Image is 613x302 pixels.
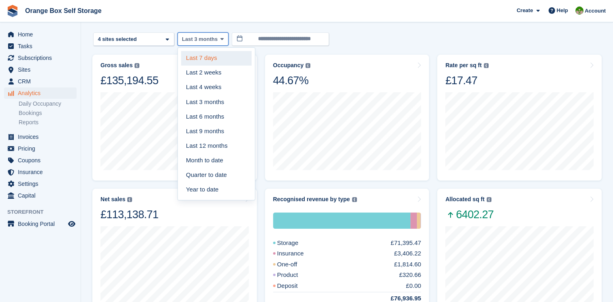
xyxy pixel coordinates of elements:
[487,197,491,202] img: icon-info-grey-7440780725fd019a000dd9b08b2336e03edf1995a4989e88bcd33f0948082b44.svg
[273,260,317,269] div: One-off
[417,213,421,229] div: One-off
[100,74,158,87] div: £135,194.55
[4,155,77,166] a: menu
[181,51,252,66] a: Last 7 days
[4,178,77,189] a: menu
[445,208,493,221] span: 6402.27
[4,52,77,64] a: menu
[181,153,252,168] a: Month to date
[4,218,77,230] a: menu
[273,238,318,248] div: Storage
[181,124,252,138] a: Last 9 months
[18,64,66,75] span: Sites
[100,208,158,221] div: £113,138.71
[391,238,421,248] div: £71,395.47
[4,87,77,99] a: menu
[4,40,77,52] a: menu
[273,62,303,69] div: Occupancy
[517,6,533,15] span: Create
[394,260,421,269] div: £1,814.60
[6,5,19,17] img: stora-icon-8386f47178a22dfd0bd8f6a31ec36ba5ce8667c1dd55bd0f319d3a0aa187defe.svg
[18,155,66,166] span: Coupons
[181,168,252,182] a: Quarter to date
[445,62,481,69] div: Rate per sq ft
[4,190,77,201] a: menu
[445,196,484,203] div: Allocated sq ft
[394,249,421,258] div: £3,406.22
[19,119,77,126] a: Reports
[4,29,77,40] a: menu
[484,63,489,68] img: icon-info-grey-7440780725fd019a000dd9b08b2336e03edf1995a4989e88bcd33f0948082b44.svg
[410,213,417,229] div: Insurance
[181,109,252,124] a: Last 6 months
[352,197,357,202] img: icon-info-grey-7440780725fd019a000dd9b08b2336e03edf1995a4989e88bcd33f0948082b44.svg
[177,32,229,46] button: Last 3 months
[557,6,568,15] span: Help
[22,4,105,17] a: Orange Box Self Storage
[181,66,252,80] a: Last 2 weeks
[135,63,139,68] img: icon-info-grey-7440780725fd019a000dd9b08b2336e03edf1995a4989e88bcd33f0948082b44.svg
[18,40,66,52] span: Tasks
[4,64,77,75] a: menu
[181,138,252,153] a: Last 12 months
[18,190,66,201] span: Capital
[273,213,410,229] div: Storage
[305,63,310,68] img: icon-info-grey-7440780725fd019a000dd9b08b2336e03edf1995a4989e88bcd33f0948082b44.svg
[585,7,606,15] span: Account
[181,95,252,109] a: Last 3 months
[4,76,77,87] a: menu
[4,131,77,142] a: menu
[19,109,77,117] a: Bookings
[96,35,140,43] div: 4 sites selected
[67,219,77,229] a: Preview store
[18,143,66,154] span: Pricing
[4,166,77,178] a: menu
[18,178,66,189] span: Settings
[445,74,488,87] div: £17.47
[4,143,77,154] a: menu
[273,249,323,258] div: Insurance
[18,52,66,64] span: Subscriptions
[273,196,350,203] div: Recognised revenue by type
[273,281,317,291] div: Deposit
[181,80,252,95] a: Last 4 weeks
[18,87,66,99] span: Analytics
[575,6,583,15] img: Eric Smith
[406,281,421,291] div: £0.00
[127,197,132,202] img: icon-info-grey-7440780725fd019a000dd9b08b2336e03edf1995a4989e88bcd33f0948082b44.svg
[18,218,66,230] span: Booking Portal
[273,270,318,280] div: Product
[19,100,77,108] a: Daily Occupancy
[100,196,125,203] div: Net sales
[18,166,66,178] span: Insurance
[18,131,66,142] span: Invoices
[18,29,66,40] span: Home
[7,208,81,216] span: Storefront
[181,182,252,197] a: Year to date
[421,213,421,229] div: Product
[182,35,218,43] span: Last 3 months
[273,74,310,87] div: 44.67%
[18,76,66,87] span: CRM
[100,62,132,69] div: Gross sales
[399,270,421,280] div: £320.66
